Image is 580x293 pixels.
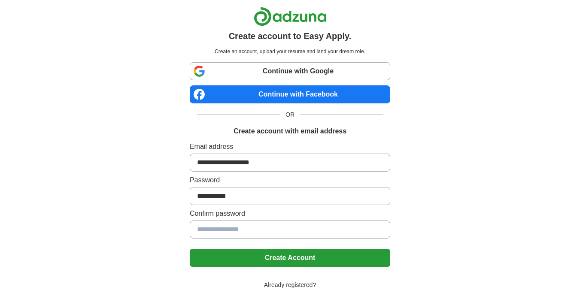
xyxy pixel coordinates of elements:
p: Create an account, upload your resume and land your dream role. [191,48,389,55]
a: Continue with Facebook [190,85,390,103]
span: Already registered? [259,281,321,290]
label: Email address [190,142,390,152]
h1: Create account with email address [234,126,346,136]
a: Continue with Google [190,62,390,80]
span: OR [280,110,300,119]
label: Confirm password [190,208,390,219]
label: Password [190,175,390,185]
button: Create Account [190,249,390,267]
img: Adzuna logo [254,7,327,26]
h1: Create account to Easy Apply. [229,30,352,42]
